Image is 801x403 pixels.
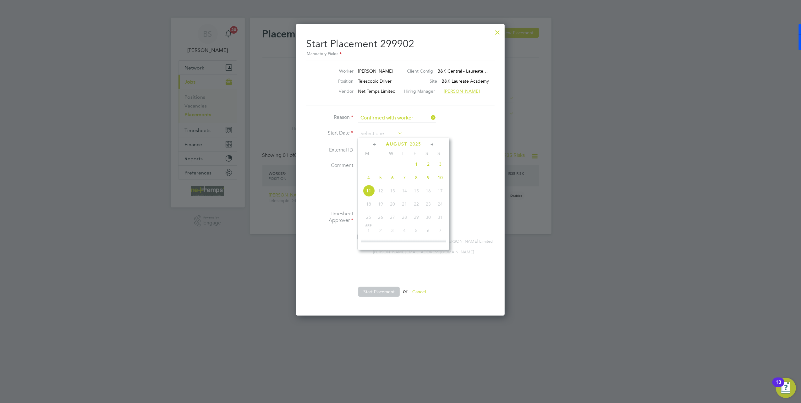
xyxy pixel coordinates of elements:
span: W [385,151,397,156]
h2: Start Placement 299902 [306,33,495,58]
span: 1 [410,158,422,170]
label: Site [412,78,437,84]
span: T [373,151,385,156]
span: 25 [363,211,375,223]
span: 2 [422,158,434,170]
label: Worker [319,68,354,74]
span: 28 [398,211,410,223]
span: [PERSON_NAME] [444,88,480,94]
span: 23 [422,198,434,210]
span: 7 [398,172,410,184]
span: 8 [363,238,375,250]
button: Cancel [407,287,431,297]
span: T [397,151,409,156]
span: 19 [375,198,387,210]
span: F [409,151,421,156]
span: 13 [422,238,434,250]
span: Net Temps Limited [358,88,396,94]
label: Position [319,78,354,84]
span: 2 [375,224,387,236]
span: 5 [410,224,422,236]
span: 30 [422,211,434,223]
span: 10 [434,172,446,184]
span: B&K Laureate Academy [442,78,489,84]
span: 4 [398,224,410,236]
span: 14 [434,238,446,250]
label: Timesheet Approver [306,211,353,224]
span: [PERSON_NAME][EMAIL_ADDRESS][DOMAIN_NAME] [373,249,474,255]
span: 6 [387,172,398,184]
span: KH [357,231,368,242]
span: August [386,141,408,147]
span: 21 [398,198,410,210]
input: Select one [358,129,403,139]
span: 3 [434,158,446,170]
span: 5 [375,172,387,184]
span: M [361,151,373,156]
label: Vendor [319,88,354,94]
label: External ID [306,147,353,153]
span: 10 [387,238,398,250]
span: 16 [422,185,434,197]
span: 4 [363,172,375,184]
span: 11 [363,185,375,197]
label: Reason [306,114,353,121]
span: 12 [410,238,422,250]
span: 8 [410,172,422,184]
span: 31 [434,211,446,223]
span: 7 [434,224,446,236]
li: or [306,287,495,303]
span: 9 [422,172,434,184]
span: 26 [375,211,387,223]
span: 22 [410,198,422,210]
label: Start Date [306,130,353,136]
span: 29 [410,211,422,223]
span: 24 [434,198,446,210]
span: 17 [434,185,446,197]
span: S [421,151,433,156]
span: 20 [387,198,398,210]
span: 11 [398,238,410,250]
span: 14 [398,185,410,197]
label: Hiring Manager [404,88,439,94]
span: 12 [375,185,387,197]
span: Sep [363,224,375,228]
label: Comment [306,162,353,169]
span: 15 [410,185,422,197]
span: B&K Central - Laureate… [437,68,488,74]
span: 3 [387,224,398,236]
span: 2025 [410,141,421,147]
span: 18 [363,198,375,210]
span: 13 [387,185,398,197]
span: 9 [375,238,387,250]
div: Mandatory Fields [306,51,495,58]
input: Select one [358,113,436,123]
span: S [433,151,445,156]
span: 27 [387,211,398,223]
span: Telescopic Driver [358,78,392,84]
div: 13 [776,382,781,390]
span: 1 [363,224,375,236]
label: Client Config [407,68,433,74]
button: Open Resource Center, 13 new notifications [776,378,796,398]
button: Start Placement [358,287,400,297]
span: [PERSON_NAME] [358,68,393,74]
span: 6 [422,224,434,236]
